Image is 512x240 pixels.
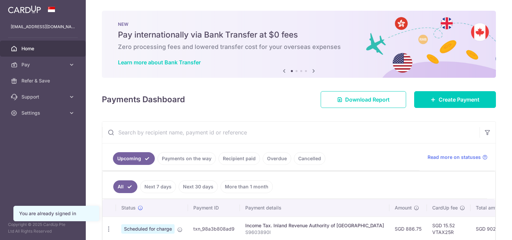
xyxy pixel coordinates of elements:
a: Payments on the way [157,152,216,165]
p: [EMAIL_ADDRESS][DOMAIN_NAME] [11,23,75,30]
span: Total amt. [476,204,498,211]
span: Read more on statuses [428,154,481,161]
p: NEW [118,21,480,27]
span: Amount [395,204,412,211]
input: Search by recipient name, payment id or reference [102,122,479,143]
h6: Zero processing fees and lowered transfer cost for your overseas expenses [118,43,480,51]
div: You are already signed in [19,210,93,217]
a: Next 7 days [140,180,176,193]
a: Upcoming [113,152,155,165]
img: Bank transfer banner [102,11,496,78]
a: Recipient paid [218,152,260,165]
h4: Payments Dashboard [102,94,185,106]
span: Create Payment [439,96,479,104]
span: Pay [21,61,66,68]
a: More than 1 month [220,180,273,193]
span: Download Report [345,96,390,104]
a: Overdue [263,152,291,165]
th: Payment ID [188,199,240,217]
a: Learn more about Bank Transfer [118,59,201,66]
span: Status [121,204,136,211]
div: Income Tax. Inland Revenue Authority of [GEOGRAPHIC_DATA] [245,222,384,229]
h5: Pay internationally via Bank Transfer at $0 fees [118,29,480,40]
th: Payment details [240,199,389,217]
a: Read more on statuses [428,154,488,161]
span: CardUp fee [432,204,458,211]
p: S9603890I [245,229,384,236]
span: Settings [21,110,66,116]
span: Scheduled for charge [121,224,175,234]
a: Next 30 days [179,180,218,193]
a: Create Payment [414,91,496,108]
a: All [113,180,137,193]
img: CardUp [8,5,41,13]
span: Refer & Save [21,77,66,84]
span: Support [21,94,66,100]
span: Home [21,45,66,52]
a: Cancelled [294,152,325,165]
a: Download Report [321,91,406,108]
